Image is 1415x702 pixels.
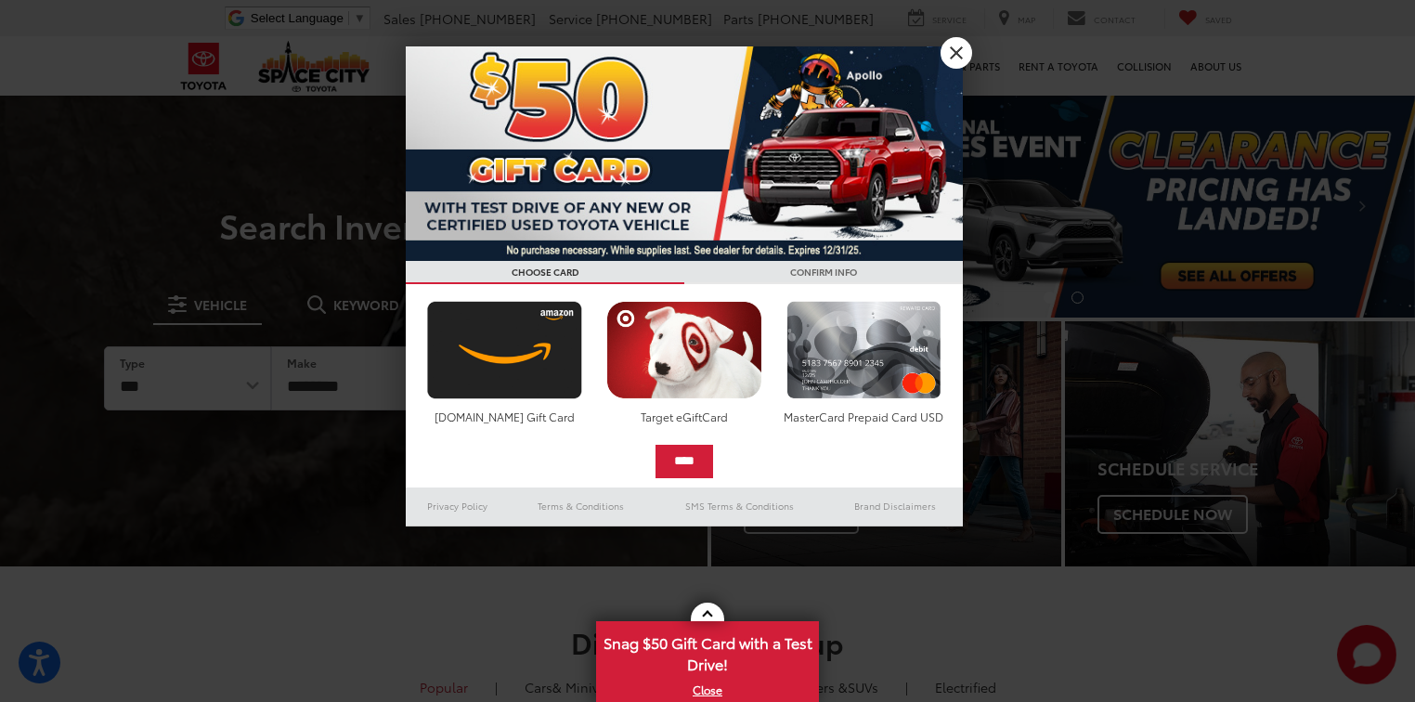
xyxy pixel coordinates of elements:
[652,495,827,517] a: SMS Terms & Conditions
[598,623,817,680] span: Snag $50 Gift Card with a Test Drive!
[602,409,766,424] div: Target eGiftCard
[602,301,766,399] img: targetcard.png
[684,261,963,284] h3: CONFIRM INFO
[406,495,510,517] a: Privacy Policy
[422,409,587,424] div: [DOMAIN_NAME] Gift Card
[827,495,963,517] a: Brand Disclaimers
[406,261,684,284] h3: CHOOSE CARD
[782,301,946,399] img: mastercard.png
[782,409,946,424] div: MasterCard Prepaid Card USD
[406,46,963,261] img: 53411_top_152338.jpg
[422,301,587,399] img: amazoncard.png
[510,495,652,517] a: Terms & Conditions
